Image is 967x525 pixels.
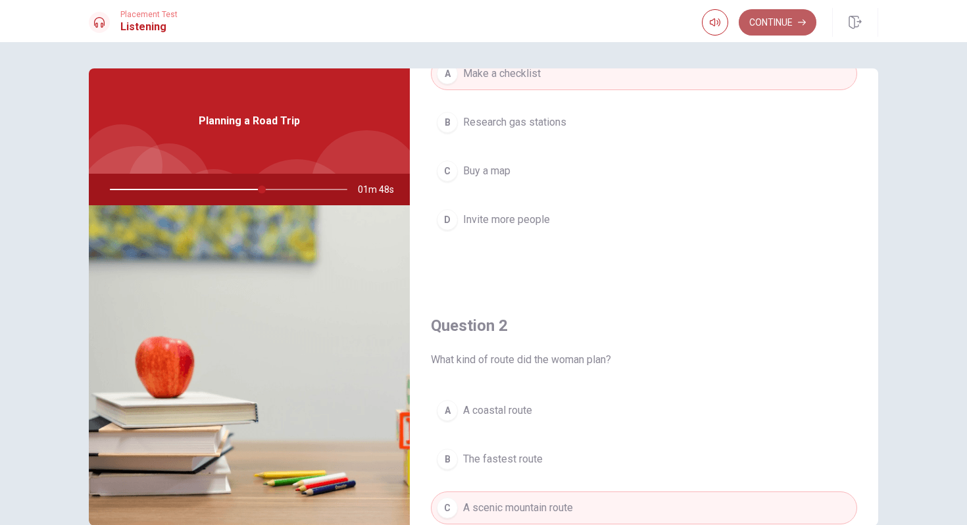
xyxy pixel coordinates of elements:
div: B [437,112,458,133]
button: CA scenic mountain route [431,491,857,524]
span: 01m 48s [358,174,405,205]
div: D [437,209,458,230]
button: AA coastal route [431,394,857,427]
span: Planning a Road Trip [199,113,300,129]
div: A [437,63,458,84]
div: A [437,400,458,421]
button: CBuy a map [431,155,857,187]
span: Research gas stations [463,114,566,130]
span: Invite more people [463,212,550,228]
div: B [437,449,458,470]
h1: Listening [120,19,178,35]
span: A scenic mountain route [463,500,573,516]
span: What kind of route did the woman plan? [431,352,857,368]
div: C [437,497,458,518]
h4: Question 2 [431,315,857,336]
button: Continue [739,9,816,36]
button: DInvite more people [431,203,857,236]
span: A coastal route [463,403,532,418]
span: Buy a map [463,163,510,179]
div: C [437,161,458,182]
span: Placement Test [120,10,178,19]
button: AMake a checklist [431,57,857,90]
span: Make a checklist [463,66,541,82]
button: BResearch gas stations [431,106,857,139]
span: The fastest route [463,451,543,467]
button: BThe fastest route [431,443,857,476]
